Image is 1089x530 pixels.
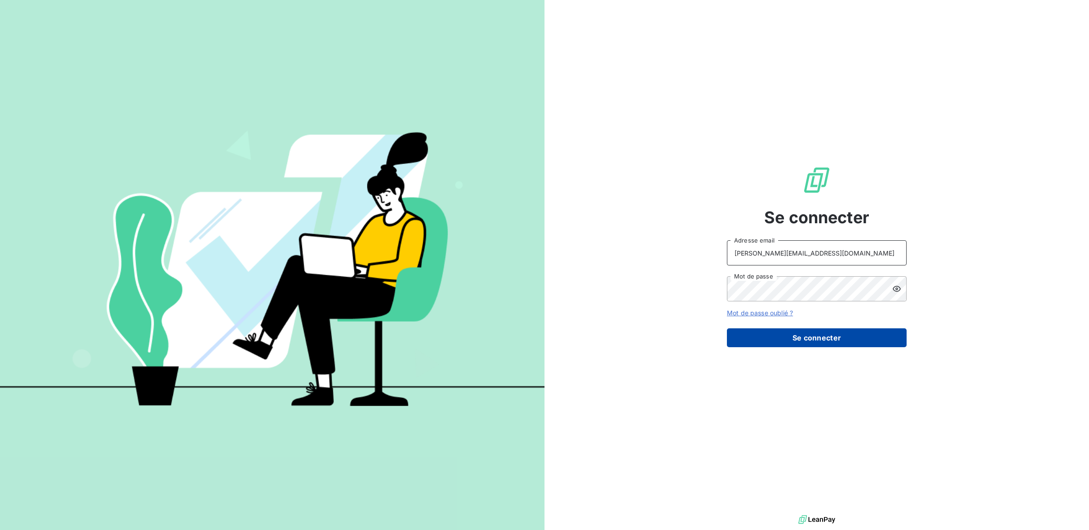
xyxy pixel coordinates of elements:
[727,240,907,265] input: placeholder
[798,513,835,526] img: logo
[802,166,831,194] img: Logo LeanPay
[727,328,907,347] button: Se connecter
[764,205,869,230] span: Se connecter
[727,309,793,317] a: Mot de passe oublié ?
